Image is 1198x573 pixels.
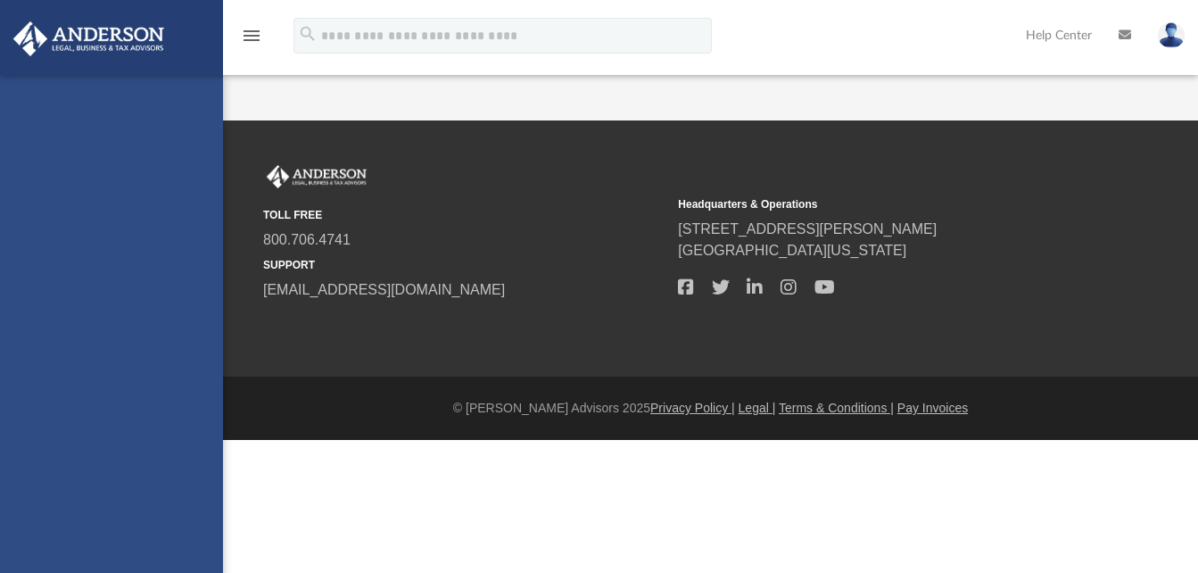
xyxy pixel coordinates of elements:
a: [EMAIL_ADDRESS][DOMAIN_NAME] [263,282,505,297]
img: User Pic [1158,22,1185,48]
small: SUPPORT [263,257,665,273]
div: © [PERSON_NAME] Advisors 2025 [223,399,1198,418]
a: Pay Invoices [897,401,968,415]
i: menu [241,25,262,46]
a: [GEOGRAPHIC_DATA][US_STATE] [678,243,906,258]
img: Anderson Advisors Platinum Portal [8,21,169,56]
a: menu [241,34,262,46]
small: TOLL FREE [263,207,665,223]
a: Terms & Conditions | [779,401,894,415]
a: Legal | [739,401,776,415]
small: Headquarters & Operations [678,196,1080,212]
a: 800.706.4741 [263,232,351,247]
a: Privacy Policy | [650,401,735,415]
img: Anderson Advisors Platinum Portal [263,165,370,188]
a: [STREET_ADDRESS][PERSON_NAME] [678,221,937,237]
i: search [298,24,318,44]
